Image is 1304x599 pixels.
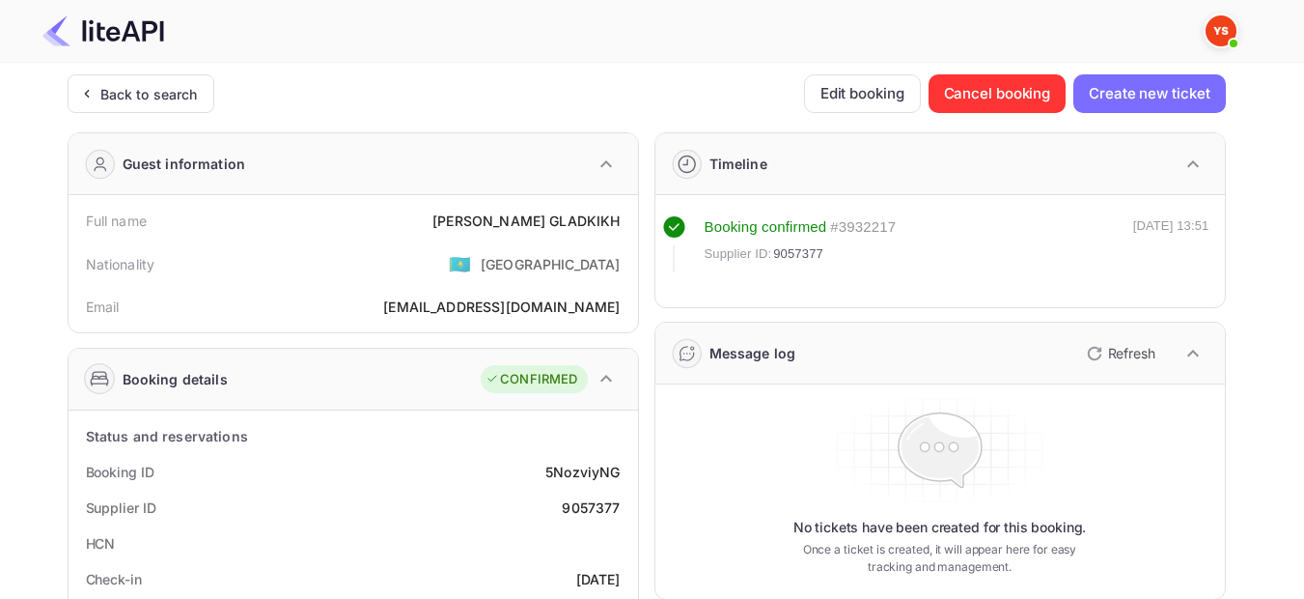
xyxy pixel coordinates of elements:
div: CONFIRMED [486,370,577,389]
button: Edit booking [804,74,921,113]
div: Status and reservations [86,426,248,446]
img: Yandex Support [1206,15,1236,46]
div: Booking details [123,369,228,389]
div: Back to search [100,84,198,104]
span: 9057377 [773,244,823,264]
div: [PERSON_NAME] GLADKIKH [432,211,620,231]
div: Email [86,297,120,317]
p: Refresh [1108,343,1155,363]
div: HCN [86,533,116,554]
div: 5NozviyNG [545,462,620,482]
div: Booking confirmed [705,216,827,239]
div: Guest information [123,154,246,174]
div: [GEOGRAPHIC_DATA] [481,254,621,274]
div: [EMAIL_ADDRESS][DOMAIN_NAME] [383,297,620,317]
div: [DATE] [576,569,621,589]
div: Full name [86,211,147,231]
div: Booking ID [86,462,154,482]
p: No tickets have been created for this booking. [793,518,1087,537]
p: Once a ticket is created, it will appear here for easy tracking and management. [788,541,1093,576]
button: Cancel booking [929,74,1067,113]
div: 9057377 [562,498,620,518]
div: Check-in [86,569,142,589]
div: [DATE] 13:51 [1133,216,1209,272]
div: Nationality [86,254,155,274]
div: Message log [709,343,796,363]
button: Refresh [1075,338,1163,369]
span: United States [449,246,471,281]
div: Timeline [709,154,767,174]
div: Supplier ID [86,498,156,518]
img: LiteAPI Logo [42,15,164,46]
div: # 3932217 [830,216,896,239]
button: Create new ticket [1073,74,1225,113]
span: Supplier ID: [705,244,772,264]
